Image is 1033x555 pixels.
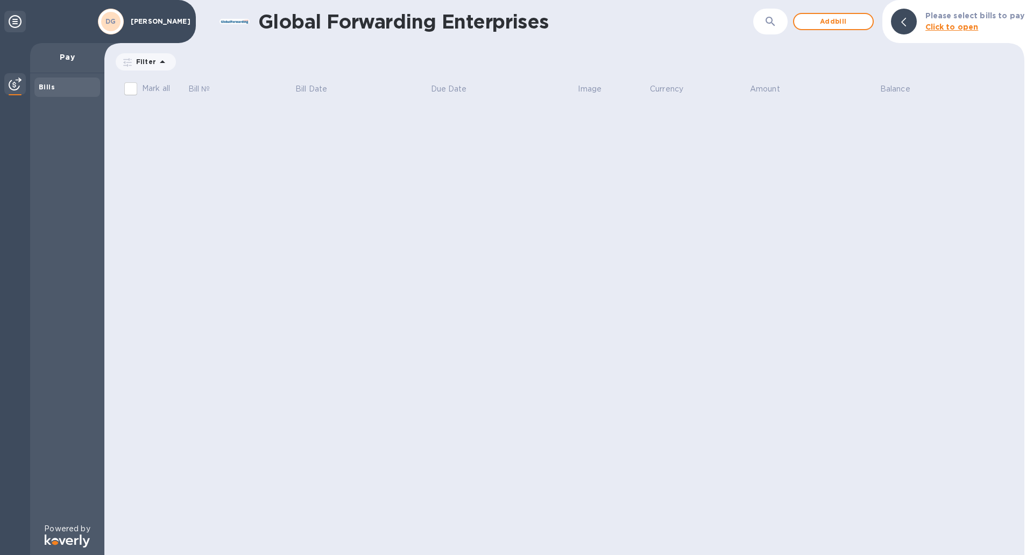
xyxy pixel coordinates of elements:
b: Click to open [925,23,979,31]
p: Balance [880,83,910,95]
h1: Global Forwarding Enterprises [258,10,753,33]
b: Please select bills to pay [925,11,1024,20]
span: Bill Date [295,83,341,95]
p: Currency [650,83,683,95]
b: Bills [39,83,55,91]
p: Due Date [431,83,467,95]
p: Amount [750,83,780,95]
span: Due Date [431,83,481,95]
p: Bill № [188,83,210,95]
span: Amount [750,83,794,95]
p: Filter [132,57,156,66]
p: [PERSON_NAME] [131,18,185,25]
b: DG [105,17,116,25]
p: Bill Date [295,83,327,95]
p: Image [578,83,602,95]
img: Logo [45,535,90,547]
button: Addbill [793,13,874,30]
p: Pay [39,52,96,62]
p: Powered by [44,523,90,535]
p: Mark all [142,83,170,94]
span: Bill № [188,83,224,95]
span: Add bill [803,15,864,28]
span: Balance [880,83,924,95]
